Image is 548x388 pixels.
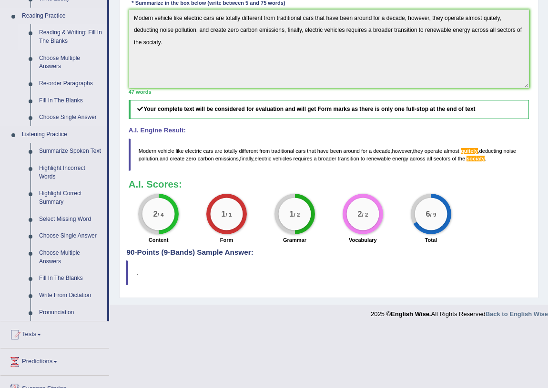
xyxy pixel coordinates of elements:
[444,148,459,154] span: almost
[318,156,336,161] span: broader
[203,148,213,154] span: cars
[149,236,169,244] label: Content
[35,50,107,75] a: Choose Multiple Answers
[239,148,258,154] span: different
[35,228,107,245] a: Choose Single Answer
[425,148,442,154] span: operate
[226,211,232,218] small: / 1
[362,211,368,218] small: / 2
[126,260,531,285] blockquote: .
[504,148,516,154] span: noise
[458,156,465,161] span: the
[413,148,423,154] span: they
[294,211,300,218] small: / 2
[317,148,329,154] span: have
[283,236,306,244] label: Grammar
[373,148,390,154] span: decade
[35,287,107,304] a: Write From Dictation
[240,156,253,161] span: finally
[349,236,377,244] label: Vocabulary
[271,148,294,154] span: traditional
[434,156,451,161] span: sectors
[366,156,391,161] span: renewable
[139,156,158,161] span: pollution
[176,148,184,154] span: like
[391,310,431,318] strong: English Wise.
[425,236,437,244] label: Total
[461,148,478,154] span: Possible spelling mistake found. (did you mean: quietly)
[35,143,107,160] a: Summarize Spoken Text
[160,156,168,161] span: and
[35,304,107,321] a: Pronunciation
[153,209,158,218] big: 2
[158,211,164,218] small: / 4
[338,156,359,161] span: transition
[273,156,292,161] span: vehicles
[129,179,182,189] b: A.I. Scores:
[129,100,529,119] h5: Your complete text will be considered for evaluation and will get Form marks as there is only one...
[35,211,107,228] a: Select Missing Word
[18,8,107,25] a: Reading Practice
[392,148,412,154] span: however
[254,156,271,161] span: electric
[479,148,502,154] span: deducting
[35,160,107,185] a: Highlight Incorrect Words
[35,185,107,210] a: Highlight Correct Summary
[371,305,548,318] div: 2025 © All Rights Reserved
[158,148,174,154] span: vehicle
[223,148,237,154] span: totally
[410,156,426,161] span: across
[307,148,315,154] span: that
[214,148,222,154] span: are
[215,156,239,161] span: emissions
[35,24,107,50] a: Reading & Writing: Fill In The Blanks
[139,148,156,154] span: Modern
[222,209,226,218] big: 1
[129,127,529,134] h4: A.I. Engine Result:
[426,209,430,218] big: 6
[35,75,107,92] a: Re-order Paragraphs
[357,209,362,218] big: 2
[18,126,107,143] a: Listening Practice
[35,92,107,109] a: Fill In The Blanks
[259,148,270,154] span: from
[198,156,214,161] span: carbon
[467,156,485,161] span: Possible spelling mistake found. (did you mean: society)
[186,156,196,161] span: zero
[486,310,548,318] a: Back to English Wise
[0,348,109,372] a: Predictions
[0,321,109,345] a: Tests
[314,156,316,161] span: a
[220,236,233,244] label: Form
[35,109,107,126] a: Choose Single Answer
[430,211,436,218] small: / 9
[344,148,360,154] span: around
[185,148,202,154] span: electric
[129,88,529,96] div: 47 words
[452,156,456,161] span: of
[35,245,107,270] a: Choose Multiple Answers
[129,139,529,171] blockquote: , , , , , , .
[427,156,432,161] span: all
[295,148,305,154] span: cars
[290,209,294,218] big: 1
[369,148,372,154] span: a
[392,156,408,161] span: energy
[293,156,312,161] span: requires
[170,156,184,161] span: create
[330,148,342,154] span: been
[361,148,367,154] span: for
[361,156,365,161] span: to
[35,270,107,287] a: Fill In The Blanks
